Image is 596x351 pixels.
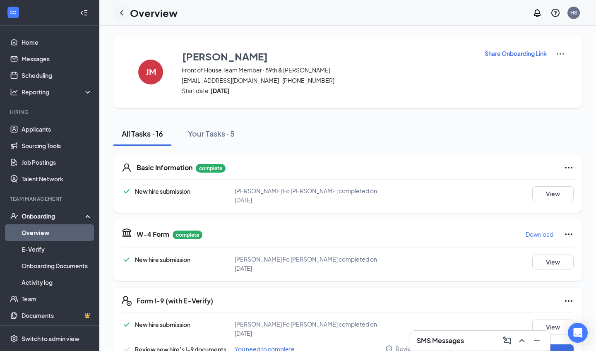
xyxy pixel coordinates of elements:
p: Share Onboarding Link [485,49,547,58]
button: Minimize [530,334,543,347]
button: ChevronUp [515,334,529,347]
h1: Overview [130,6,178,20]
span: Start date: [182,87,474,95]
span: [EMAIL_ADDRESS][DOMAIN_NAME] · [PHONE_NUMBER] [182,76,474,84]
p: complete [196,164,226,173]
svg: ChevronLeft [117,8,127,18]
a: SurveysCrown [22,324,92,340]
svg: UserCheck [10,212,18,220]
svg: Ellipses [564,296,574,306]
a: Applicants [22,121,92,137]
button: [PERSON_NAME] [182,49,474,64]
svg: Settings [10,334,18,343]
div: Open Intercom Messenger [568,323,588,343]
svg: Ellipses [564,229,574,239]
span: New hire submission [135,256,190,263]
a: Job Postings [22,154,92,171]
svg: User [122,163,132,173]
button: View [532,320,574,334]
a: Home [22,34,92,50]
svg: TaxGovernmentIcon [122,228,132,238]
div: Reporting [22,88,93,96]
svg: QuestionInfo [550,8,560,18]
p: Download [526,230,553,238]
h3: SMS Messages [417,336,464,345]
div: All Tasks · 16 [122,128,163,139]
a: Messages [22,50,92,67]
svg: Analysis [10,88,18,96]
button: ComposeMessage [500,334,514,347]
svg: ChevronUp [517,336,527,346]
a: Team [22,291,92,307]
svg: Collapse [80,9,88,17]
span: Front of House Team Member · 89th & [PERSON_NAME] [182,66,474,74]
button: Download [525,228,554,241]
div: Onboarding [22,212,85,220]
h5: W-4 Form [137,230,169,239]
span: [PERSON_NAME] Fo [PERSON_NAME] completed on [DATE] [235,320,377,337]
div: Switch to admin view [22,334,79,343]
div: Team Management [10,195,91,202]
a: E-Verify [22,241,92,257]
button: Share Onboarding Link [484,49,547,58]
a: Overview [22,224,92,241]
span: New hire submission [135,321,190,328]
svg: WorkstreamLogo [9,8,17,17]
a: Activity log [22,274,92,291]
button: JM [130,49,171,95]
div: Your Tasks · 5 [188,128,235,139]
a: Scheduling [22,67,92,84]
svg: FormI9EVerifyIcon [122,296,132,306]
button: View [532,186,574,201]
h5: Form I-9 (with E-Verify) [137,296,213,305]
svg: ComposeMessage [502,336,512,346]
svg: Ellipses [564,163,574,173]
h3: [PERSON_NAME] [182,49,268,63]
p: complete [173,231,202,239]
span: New hire submission [135,188,190,195]
span: [PERSON_NAME] Fo [PERSON_NAME] completed on [DATE] [235,255,377,272]
svg: Minimize [532,336,542,346]
h4: JM [146,69,156,75]
svg: Checkmark [122,255,132,264]
a: DocumentsCrown [22,307,92,324]
img: More Actions [555,49,565,59]
svg: Checkmark [122,320,132,329]
button: View [532,255,574,269]
a: Onboarding Documents [22,257,92,274]
span: [PERSON_NAME] Fo [PERSON_NAME] completed on [DATE] [235,187,377,204]
svg: Checkmark [122,186,132,196]
div: Hiring [10,108,91,115]
svg: Notifications [532,8,542,18]
div: HS [570,9,577,16]
a: Sourcing Tools [22,137,92,154]
strong: [DATE] [210,87,230,94]
a: Talent Network [22,171,92,187]
h5: Basic Information [137,163,192,172]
